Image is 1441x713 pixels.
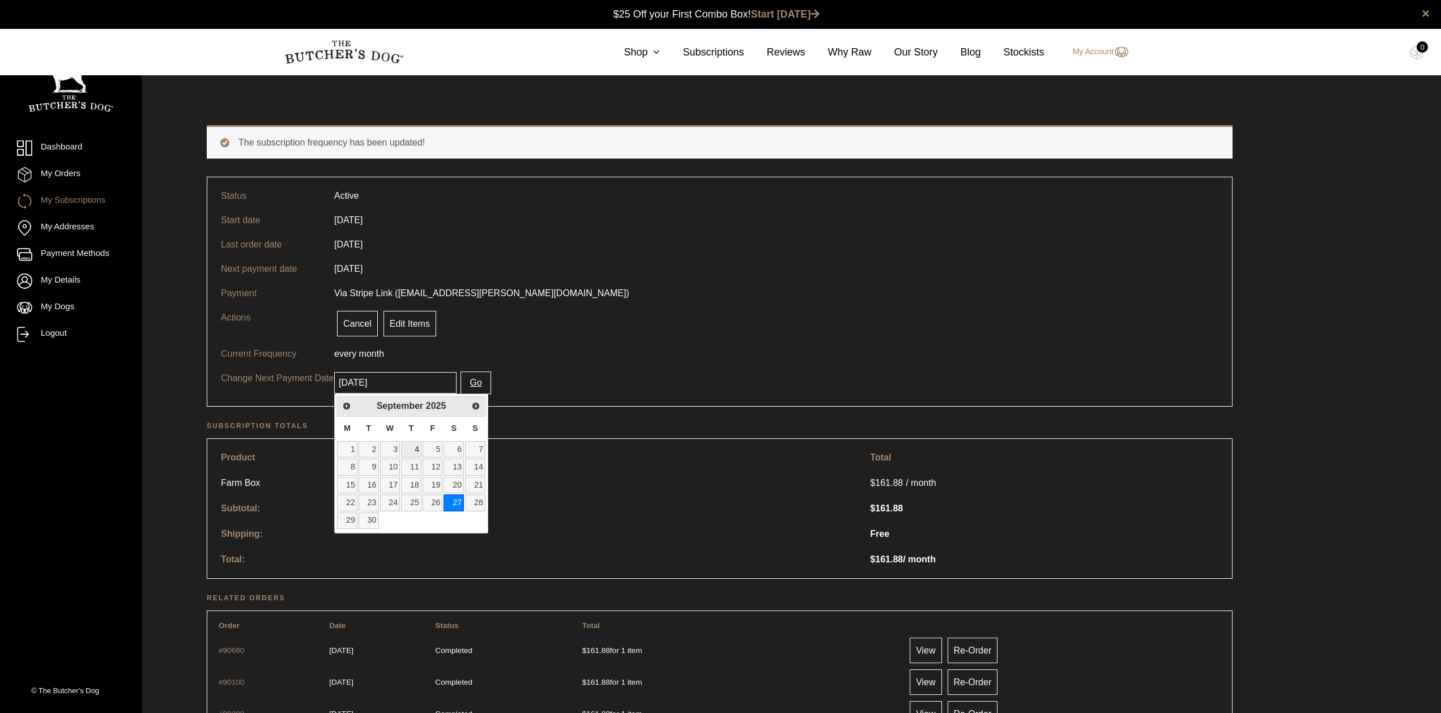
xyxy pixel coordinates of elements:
a: 17 [380,477,400,493]
a: My Details [17,274,125,289]
a: 4 [401,441,421,458]
th: Subtotal: [214,496,862,520]
span: Sunday [472,424,478,433]
div: 0 [1417,41,1428,53]
a: Why Raw [805,45,872,60]
span: 161.88 [870,554,903,564]
td: for 1 item [578,667,901,697]
time: 1755009358 [329,646,353,655]
span: 161.88 [870,476,906,490]
a: 22 [337,494,357,511]
span: $ [582,678,587,686]
a: Shop [601,45,660,60]
th: Total [863,446,1225,469]
td: Start date [214,208,327,232]
a: 29 [337,513,357,529]
a: 11 [401,459,421,475]
td: Next payment date [214,257,327,281]
td: / month [863,471,1225,495]
p: Current Frequency [221,347,334,361]
span: $ [582,646,587,655]
a: 2 [359,441,379,458]
td: [DATE] [327,257,369,281]
a: 12 [423,459,443,475]
h2: Subscription totals [207,420,1233,432]
a: 15 [337,477,357,493]
span: Status [435,621,459,630]
a: 16 [359,477,379,493]
span: Thursday [409,424,414,433]
a: Previous [338,398,355,414]
a: 28 [465,494,485,511]
th: Shipping: [214,522,862,546]
div: The subscription frequency has been updated! [207,125,1233,159]
a: 24 [380,494,400,511]
a: 30 [359,513,379,529]
img: TBD_Portrait_Logo_White.png [28,58,113,112]
a: Stockists [981,45,1044,60]
span: Previous [342,402,351,411]
a: Dashboard [17,140,125,156]
a: Reviews [744,45,805,60]
a: 21 [465,477,485,493]
span: Order [219,621,240,630]
button: Go [461,372,491,394]
span: Monday [344,424,351,433]
a: 14 [465,459,485,475]
a: View order number 90100 [219,678,244,686]
td: Status [214,184,327,208]
a: My Orders [17,167,125,182]
span: 161.88 [582,678,610,686]
a: close [1422,7,1430,20]
span: month [359,349,384,358]
span: September [377,401,424,411]
a: Edit Items [383,311,436,336]
a: 6 [444,441,464,458]
a: Blog [938,45,981,60]
span: 2025 [426,401,446,411]
a: 8 [337,459,357,475]
span: $ [870,478,875,488]
td: Free [863,522,1225,546]
a: Re-Order [948,638,998,663]
span: Total [582,621,600,630]
td: Last order date [214,232,327,257]
h2: Related orders [207,592,1233,604]
span: 161.88 [582,646,610,655]
span: Next [471,402,480,411]
a: Start [DATE] [751,8,820,20]
p: Change Next Payment Date [221,372,334,385]
a: 3 [380,441,400,458]
a: My Subscriptions [17,194,125,209]
td: / month [863,547,1225,571]
span: Tuesday [366,424,371,433]
td: Payment [214,281,327,305]
a: 23 [359,494,379,511]
a: Farm Box [221,476,334,490]
a: Re-Order [948,669,998,695]
a: Subscriptions [660,45,744,60]
a: Our Story [872,45,938,60]
span: Date [329,621,346,630]
th: Total: [214,547,862,571]
span: $ [870,554,875,564]
a: 26 [423,494,443,511]
a: My Account [1061,45,1128,59]
a: 20 [444,477,464,493]
span: Wednesday [386,424,394,433]
th: Product [214,446,862,469]
a: Payment Methods [17,247,125,262]
td: [DATE] [327,208,369,232]
span: 161.88 [870,503,903,513]
img: TBD_Cart-Empty.png [1410,45,1424,60]
td: for 1 item [578,635,901,665]
a: 13 [444,459,464,475]
span: Via Stripe Link ([EMAIL_ADDRESS][PERSON_NAME][DOMAIN_NAME]) [334,288,629,298]
span: Saturday [451,424,457,433]
a: View [910,638,941,663]
span: $ [870,503,875,513]
a: 19 [423,477,443,493]
a: 25 [401,494,421,511]
a: My Dogs [17,300,125,315]
a: 18 [401,477,421,493]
